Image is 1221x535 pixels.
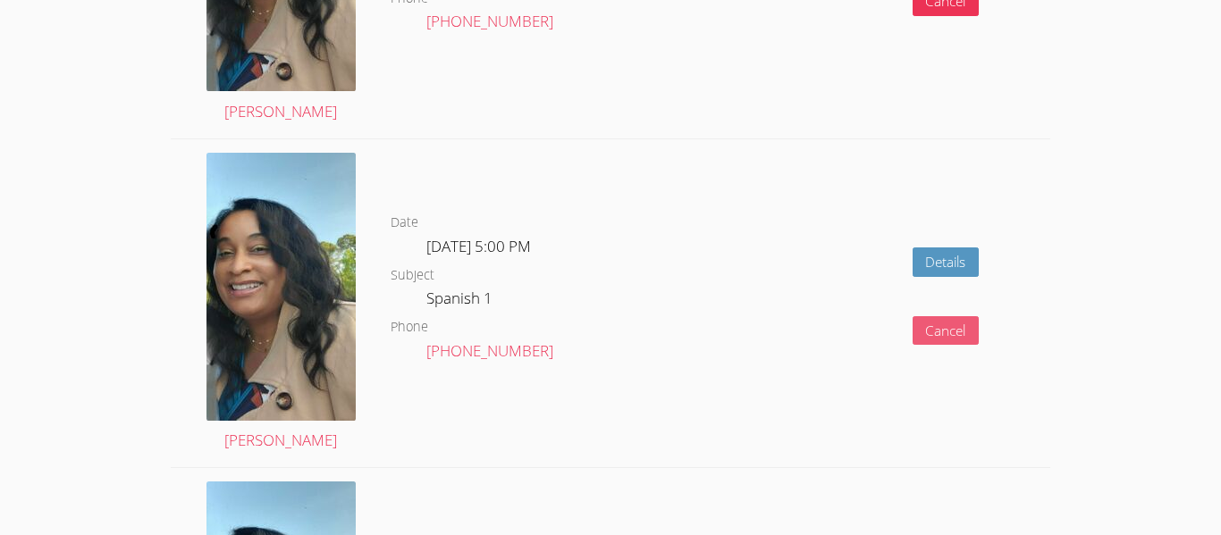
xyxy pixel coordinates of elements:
dd: Spanish 1 [426,286,496,316]
a: [PERSON_NAME] [206,153,356,455]
a: [PHONE_NUMBER] [426,11,553,31]
img: My%20Picture,%20Mo%20Garcia.jpg [206,153,356,421]
dt: Date [391,212,418,234]
dt: Phone [391,316,428,339]
dt: Subject [391,264,434,287]
a: Details [913,247,980,277]
button: Cancel [913,316,980,346]
a: [PHONE_NUMBER] [426,340,553,361]
span: [DATE] 5:00 PM [426,236,531,256]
